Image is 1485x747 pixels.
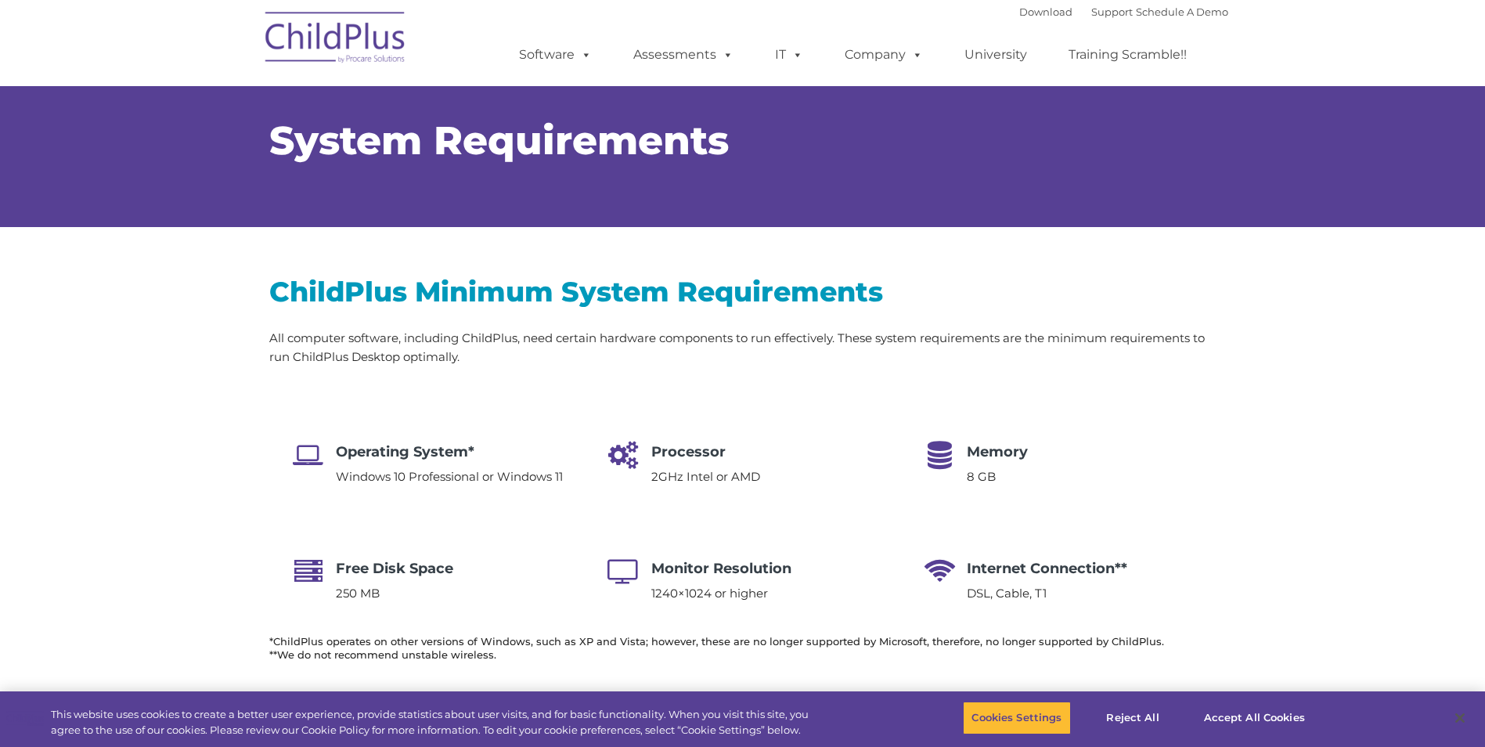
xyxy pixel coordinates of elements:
[269,635,1216,662] h6: *ChildPlus operates on other versions of Windows, such as XP and Vista; however, these are no lon...
[503,39,607,70] a: Software
[336,560,453,577] span: Free Disk Space
[1084,702,1182,734] button: Reject All
[1136,5,1228,18] a: Schedule A Demo
[618,39,749,70] a: Assessments
[336,441,563,463] h4: Operating System*
[949,39,1043,70] a: University
[258,1,414,79] img: ChildPlus by Procare Solutions
[829,39,939,70] a: Company
[1443,701,1477,735] button: Close
[651,560,791,577] span: Monitor Resolution
[651,469,760,484] span: 2GHz Intel or AMD
[967,443,1028,460] span: Memory
[651,586,768,601] span: 1240×1024 or higher
[269,117,729,164] span: System Requirements
[269,329,1216,366] p: All computer software, including ChildPlus, need certain hardware components to run effectively. ...
[963,702,1070,734] button: Cookies Settings
[51,707,816,738] div: This website uses cookies to create a better user experience, provide statistics about user visit...
[967,560,1127,577] span: Internet Connection**
[1091,5,1133,18] a: Support
[967,469,996,484] span: 8 GB
[1019,5,1228,18] font: |
[759,39,819,70] a: IT
[269,274,1216,309] h2: ChildPlus Minimum System Requirements
[336,586,380,601] span: 250 MB
[1019,5,1072,18] a: Download
[967,586,1047,601] span: DSL, Cable, T1
[336,467,563,486] p: Windows 10 Professional or Windows 11
[1053,39,1202,70] a: Training Scramble!!
[651,443,726,460] span: Processor
[1195,702,1314,734] button: Accept All Cookies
